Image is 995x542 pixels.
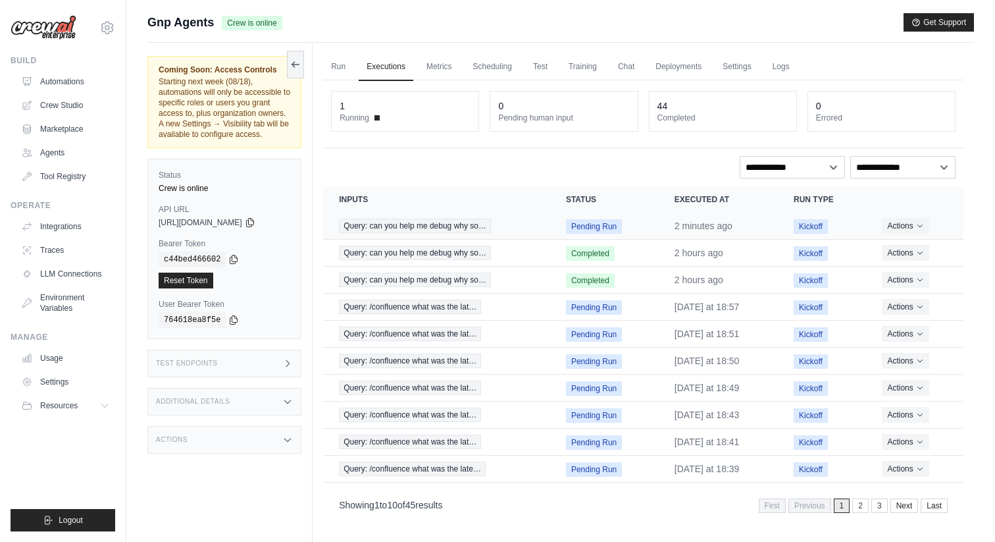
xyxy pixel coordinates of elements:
[794,273,828,288] span: Kickoff
[657,99,668,113] div: 44
[339,219,534,233] a: View execution details for Query
[387,500,397,510] span: 10
[159,273,213,288] a: Reset Token
[465,53,520,81] a: Scheduling
[834,499,850,513] span: 1
[159,77,290,139] span: Starting next week (08/18), automations will only be accessible to specific roles or users you gr...
[794,435,828,450] span: Kickoff
[16,216,115,237] a: Integrations
[11,509,115,531] button: Logout
[675,410,740,420] time: August 8, 2025 at 18:43 PST
[794,246,828,261] span: Kickoff
[675,356,740,366] time: August 8, 2025 at 18:50 PST
[794,354,828,369] span: Kickoff
[566,273,615,288] span: Completed
[339,462,534,476] a: View execution details for Query
[675,302,740,312] time: August 8, 2025 at 18:57 PST
[16,71,115,92] a: Automations
[816,99,821,113] div: 0
[156,436,188,444] h3: Actions
[339,354,534,368] a: View execution details for Query
[765,53,798,81] a: Logs
[759,499,786,513] span: First
[339,300,481,314] span: Query: /confluence what was the lat…
[340,99,345,113] div: 1
[675,329,740,339] time: August 8, 2025 at 18:51 PST
[339,219,491,233] span: Query: can you help me debug why so…
[566,354,622,369] span: Pending Run
[778,186,866,213] th: Run Type
[339,327,481,341] span: Query: /confluence what was the lat…
[11,15,76,40] img: Logo
[675,464,740,474] time: August 8, 2025 at 18:39 PST
[566,381,622,396] span: Pending Run
[675,248,723,258] time: August 12, 2025 at 17:39 PST
[610,53,642,81] a: Chat
[339,462,486,476] span: Query: /confluence what was the late…
[11,200,115,211] div: Operate
[566,435,622,450] span: Pending Run
[871,499,888,513] a: 3
[882,245,929,261] button: Actions for execution
[16,348,115,369] a: Usage
[339,381,534,395] a: View execution details for Query
[156,360,218,367] h3: Test Endpoints
[16,166,115,187] a: Tool Registry
[566,462,622,477] span: Pending Run
[339,408,534,422] a: View execution details for Query
[882,434,929,450] button: Actions for execution
[419,53,460,81] a: Metrics
[882,353,929,369] button: Actions for execution
[498,99,503,113] div: 0
[323,186,963,522] section: Crew executions table
[715,53,759,81] a: Settings
[159,217,242,228] span: [URL][DOMAIN_NAME]
[882,461,929,477] button: Actions for execution
[16,371,115,393] a: Settings
[16,142,115,163] a: Agents
[561,53,605,81] a: Training
[16,287,115,319] a: Environment Variables
[566,219,622,234] span: Pending Run
[16,395,115,416] button: Resources
[159,65,290,75] span: Coming Soon: Access Controls
[882,272,929,288] button: Actions for execution
[339,300,534,314] a: View execution details for Query
[339,381,481,395] span: Query: /confluence what was the lat…
[16,95,115,116] a: Crew Studio
[323,53,353,81] a: Run
[339,408,481,422] span: Query: /confluence what was the lat…
[339,499,442,512] p: Showing to of results
[794,408,828,423] span: Kickoff
[525,53,555,81] a: Test
[339,435,481,449] span: Query: /confluence what was the lat…
[16,240,115,261] a: Traces
[59,515,83,526] span: Logout
[359,53,413,81] a: Executions
[816,113,947,123] dt: Errored
[659,186,778,213] th: Executed at
[794,219,828,234] span: Kickoff
[11,55,115,66] div: Build
[675,221,732,231] time: August 12, 2025 at 19:18 PST
[339,354,481,368] span: Query: /confluence what was the lat…
[794,300,828,315] span: Kickoff
[339,435,534,449] a: View execution details for Query
[550,186,659,213] th: Status
[566,246,615,261] span: Completed
[16,119,115,140] a: Marketplace
[159,238,290,249] label: Bearer Token
[566,327,622,342] span: Pending Run
[147,13,214,32] span: Gnp Agents
[339,273,534,287] a: View execution details for Query
[159,204,290,215] label: API URL
[159,312,226,328] code: 764618ea8f5e
[566,300,622,315] span: Pending Run
[498,113,629,123] dt: Pending human input
[40,400,78,411] span: Resources
[882,380,929,396] button: Actions for execution
[794,327,828,342] span: Kickoff
[16,263,115,285] a: LLM Connections
[882,218,929,234] button: Actions for execution
[374,500,380,510] span: 1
